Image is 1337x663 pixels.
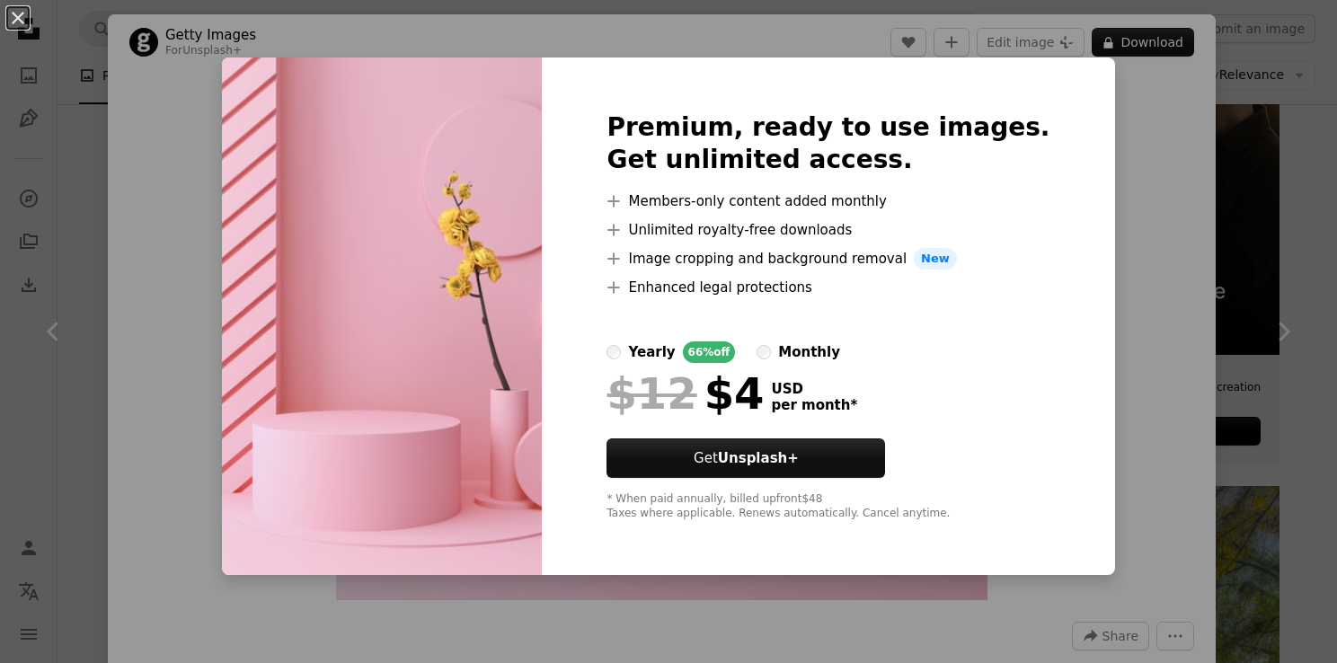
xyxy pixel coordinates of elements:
[771,381,857,397] span: USD
[607,438,885,478] button: GetUnsplash+
[778,341,840,363] div: monthly
[607,345,621,359] input: yearly66%off
[607,111,1049,176] h2: Premium, ready to use images. Get unlimited access.
[607,219,1049,241] li: Unlimited royalty-free downloads
[628,341,675,363] div: yearly
[718,450,799,466] strong: Unsplash+
[914,248,957,270] span: New
[607,370,764,417] div: $4
[607,248,1049,270] li: Image cropping and background removal
[222,57,542,575] img: premium_photo-1683121177357-30453583daed
[607,492,1049,521] div: * When paid annually, billed upfront $48 Taxes where applicable. Renews automatically. Cancel any...
[607,277,1049,298] li: Enhanced legal protections
[607,190,1049,212] li: Members-only content added monthly
[683,341,736,363] div: 66% off
[607,370,696,417] span: $12
[757,345,771,359] input: monthly
[771,397,857,413] span: per month *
